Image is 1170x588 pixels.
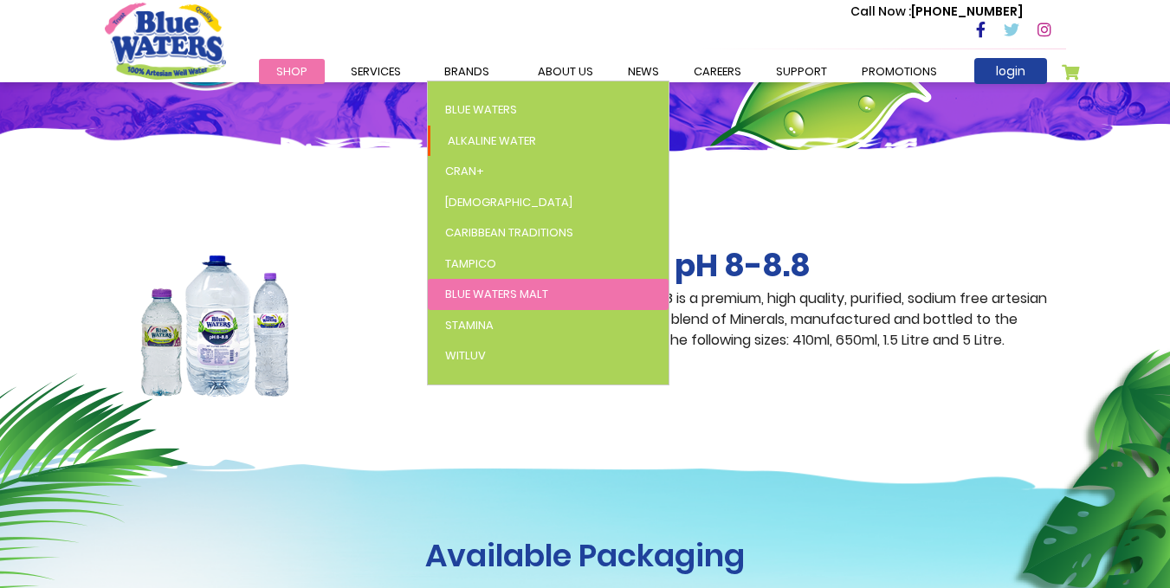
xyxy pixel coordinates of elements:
a: careers [676,59,759,84]
span: Blue Waters [445,101,517,118]
a: store logo [105,3,226,79]
span: Caribbean Traditions [445,224,573,241]
a: News [611,59,676,84]
span: [DEMOGRAPHIC_DATA] [445,194,572,210]
span: Brands [444,63,489,80]
p: Blue Waters Alkaline Water pH 8-8.8 is a premium, high quality, purified, sodium free artesian we... [434,288,1066,351]
span: Alkaline Water [448,132,536,149]
a: Promotions [844,59,954,84]
span: WitLuv [445,347,486,364]
a: about us [520,59,611,84]
span: Stamina [445,317,494,333]
a: support [759,59,844,84]
span: Call Now : [850,3,911,20]
span: Shop [276,63,307,80]
h2: Alkaline Water pH 8-8.8 [434,247,1066,284]
h1: Available Packaging [105,537,1066,574]
p: [PHONE_NUMBER] [850,3,1023,21]
span: Blue Waters Malt [445,286,548,302]
span: Tampico [445,255,496,272]
a: login [974,58,1047,84]
span: Cran+ [445,163,484,179]
span: Services [351,63,401,80]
